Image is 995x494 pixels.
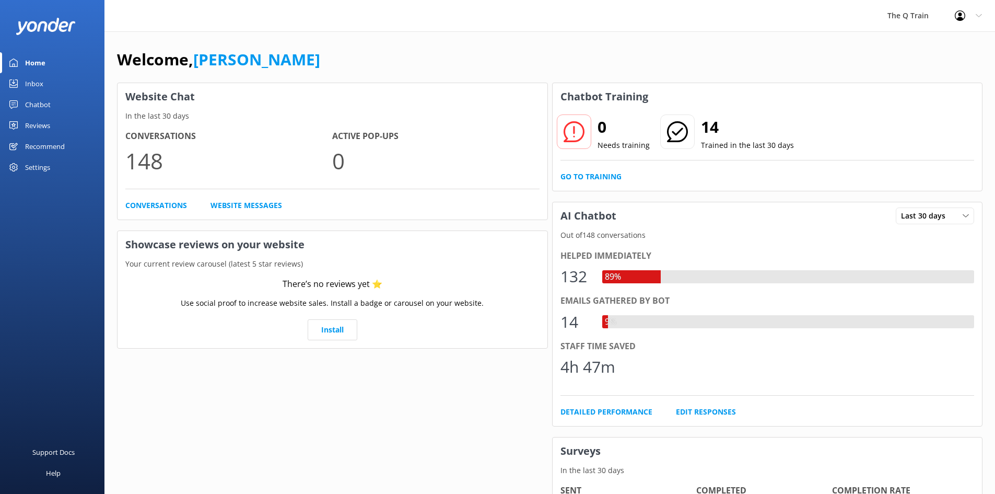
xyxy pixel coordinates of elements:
p: 148 [125,143,332,178]
p: Use social proof to increase website sales. Install a badge or carousel on your website. [181,297,484,309]
a: Install [308,319,357,340]
h2: 0 [598,114,650,140]
div: Settings [25,157,50,178]
a: Edit Responses [676,406,736,418]
div: Recommend [25,136,65,157]
p: Needs training [598,140,650,151]
h3: Surveys [553,438,982,465]
div: Staff time saved [560,340,975,353]
span: Last 30 days [901,210,952,222]
p: In the last 30 days [553,465,982,476]
div: 9% [602,315,619,329]
a: Website Messages [210,200,282,211]
h4: Conversations [125,130,332,143]
h3: Website Chat [118,83,547,110]
div: Reviews [25,115,50,136]
a: Go to Training [560,171,622,182]
h2: 14 [701,114,794,140]
img: yonder-white-logo.png [16,18,76,35]
div: 132 [560,264,592,289]
div: Support Docs [32,442,75,463]
div: Inbox [25,73,43,94]
h1: Welcome, [117,47,320,72]
p: 0 [332,143,539,178]
p: In the last 30 days [118,110,547,122]
a: Conversations [125,200,187,211]
h4: Active Pop-ups [332,130,539,143]
h3: Chatbot Training [553,83,656,110]
div: 89% [602,270,624,284]
div: 14 [560,309,592,335]
div: There’s no reviews yet ⭐ [283,278,382,291]
a: [PERSON_NAME] [193,49,320,70]
div: Helped immediately [560,249,975,263]
div: Help [46,463,61,484]
p: Your current review carousel (latest 5 star reviews) [118,258,547,270]
p: Trained in the last 30 days [701,140,794,151]
a: Detailed Performance [560,406,652,418]
div: Emails gathered by bot [560,294,975,308]
h3: Showcase reviews on your website [118,231,547,258]
p: Out of 148 conversations [553,229,982,241]
div: Home [25,52,45,73]
div: Chatbot [25,94,51,115]
div: 4h 47m [560,354,615,380]
h3: AI Chatbot [553,202,624,229]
